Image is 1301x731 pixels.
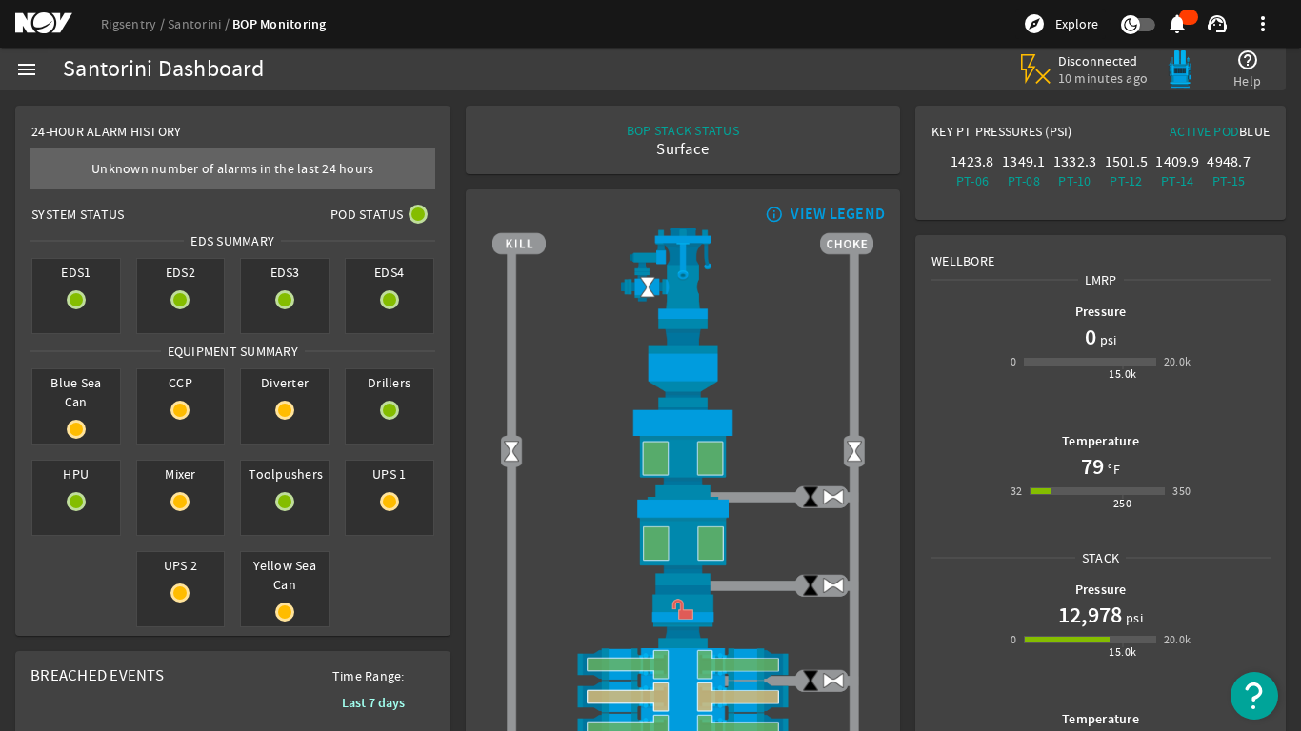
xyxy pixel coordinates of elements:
img: ValveOpen.png [822,574,845,597]
div: PT-08 [1002,171,1046,190]
mat-icon: help_outline [1236,49,1259,71]
span: EDS1 [32,259,120,286]
span: °F [1104,460,1120,479]
span: EDS4 [346,259,433,286]
div: 350 [1172,482,1191,501]
mat-icon: info_outline [761,207,784,222]
span: Mixer [137,461,225,487]
span: Time Range: [317,666,420,685]
span: EDS3 [241,259,329,286]
div: PT-15 [1207,171,1251,190]
button: more_vert [1240,1,1286,47]
img: ValveClose.png [799,574,822,597]
div: 0 [1011,352,1016,371]
img: ShearRamOpenBlock.png [492,681,873,713]
button: Open Resource Center [1231,672,1278,720]
span: Explore [1055,14,1098,33]
div: PT-12 [1105,171,1149,190]
span: Yellow Sea Can [241,552,329,598]
button: Explore [1015,9,1106,39]
span: CCP [137,369,225,396]
span: Disconnected [1058,52,1149,69]
div: 1423.8 [951,152,994,171]
div: PT-06 [951,171,994,190]
div: 1349.1 [1002,152,1046,171]
div: 15.0k [1109,642,1136,662]
img: RiserConnectorUnlock.png [492,585,873,648]
span: UPS 2 [137,552,225,579]
img: ValveOpen.png [822,485,845,508]
span: Blue Sea Can [32,369,120,415]
img: Valve2Open.png [636,276,659,299]
div: 4948.7 [1207,152,1251,171]
span: Unknown number of alarms in the last 24 hours [91,160,373,177]
h1: 12,978 [1058,600,1122,630]
img: ValveClose.png [799,485,822,508]
a: Rigsentry [101,15,168,32]
mat-icon: menu [15,58,38,81]
b: Pressure [1075,581,1127,599]
div: Surface [627,140,739,159]
img: ValveOpen.png [822,669,845,692]
span: LMRP [1078,270,1124,289]
span: Equipment Summary [161,342,305,361]
span: System Status [31,205,124,224]
span: Drillers [346,369,433,396]
div: Wellbore [916,236,1285,270]
div: 15.0k [1109,365,1136,384]
div: PT-14 [1155,171,1199,190]
span: EDS2 [137,259,225,286]
mat-icon: support_agent [1206,12,1229,35]
b: Pressure [1075,303,1127,321]
span: Active Pod [1170,123,1240,140]
span: Diverter [241,369,329,396]
div: 1332.3 [1053,152,1097,171]
img: LowerAnnularOpen.png [492,497,873,584]
div: VIEW LEGEND [791,205,885,224]
div: 1501.5 [1105,152,1149,171]
a: BOP Monitoring [232,15,327,33]
div: Santorini Dashboard [63,60,264,79]
span: psi [1096,330,1117,349]
mat-icon: notifications [1166,12,1189,35]
img: Valve2Open.png [500,441,523,464]
span: UPS 1 [346,461,433,487]
mat-icon: explore [1023,12,1046,35]
img: ShearRamOpen.png [492,648,873,681]
span: HPU [32,461,120,487]
div: 0 [1011,630,1016,649]
span: 24-Hour Alarm History [31,122,181,141]
div: 1409.9 [1155,152,1199,171]
h1: 79 [1081,451,1104,482]
span: Pod Status [330,205,404,224]
span: Help [1233,71,1261,90]
img: UpperAnnularOpen.png [492,407,873,497]
img: ValveClose.png [799,669,822,692]
h1: 0 [1085,322,1096,352]
span: Blue [1239,123,1270,140]
div: 32 [1011,482,1023,501]
span: 10 minutes ago [1058,69,1149,87]
div: 250 [1113,494,1131,513]
img: Bluepod.svg [1161,50,1199,89]
span: Breached Events [30,665,164,685]
img: Valve2Open.png [843,441,866,464]
div: BOP STACK STATUS [627,121,739,140]
div: PT-10 [1053,171,1097,190]
span: Toolpushers [241,461,329,487]
div: 20.0k [1164,352,1191,371]
button: Last 7 days [327,685,420,720]
img: FlexJoint.png [492,319,873,407]
b: Temperature [1062,710,1139,728]
img: RiserAdapter.png [492,228,873,319]
span: EDS SUMMARY [184,231,281,250]
span: psi [1122,608,1143,627]
div: Key PT Pressures (PSI) [931,122,1101,148]
a: Santorini [168,15,232,32]
b: Last 7 days [342,694,405,712]
b: Temperature [1062,432,1139,450]
div: 20.0k [1164,630,1191,649]
span: Stack [1075,548,1126,567]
